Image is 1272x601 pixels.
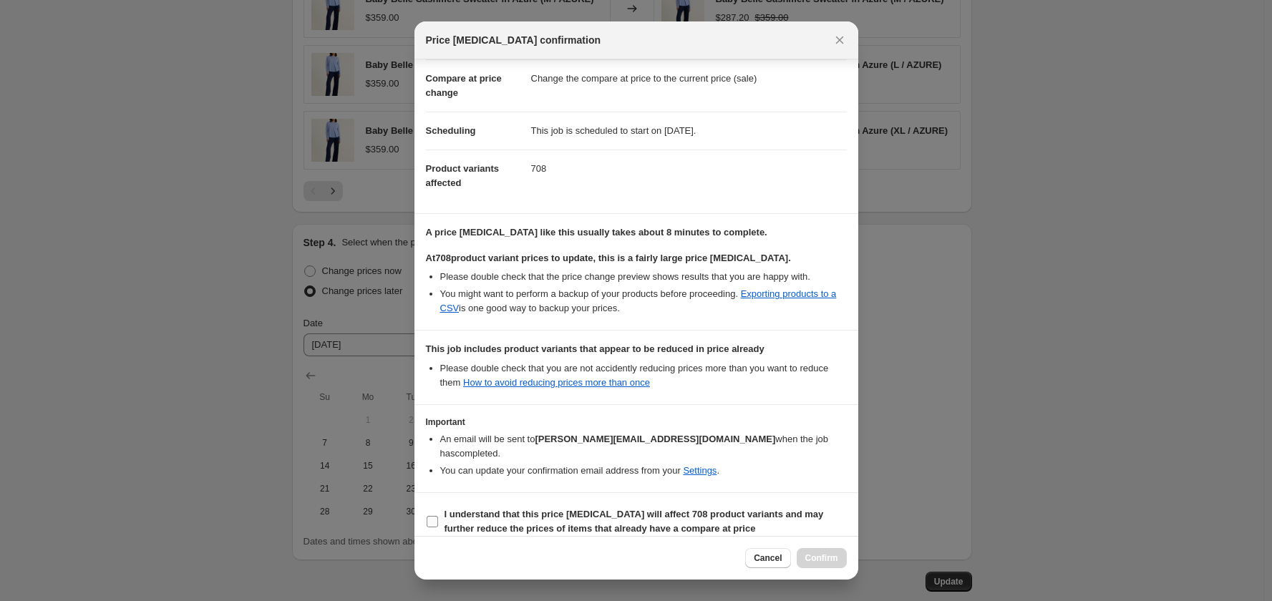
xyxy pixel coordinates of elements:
span: Price [MEDICAL_DATA] confirmation [426,33,601,47]
b: I understand that this price [MEDICAL_DATA] will affect 708 product variants and may further redu... [445,509,824,534]
b: At 708 product variant prices to update, this is a fairly large price [MEDICAL_DATA]. [426,253,791,263]
dd: This job is scheduled to start on [DATE]. [531,112,847,150]
li: You can update your confirmation email address from your . [440,464,847,478]
dd: Change the compare at price to the current price (sale) [531,59,847,97]
dd: 708 [531,150,847,187]
b: [PERSON_NAME][EMAIL_ADDRESS][DOMAIN_NAME] [535,434,775,444]
li: An email will be sent to when the job has completed . [440,432,847,461]
span: Product variants affected [426,163,500,188]
li: Please double check that you are not accidently reducing prices more than you want to reduce them [440,361,847,390]
a: Settings [683,465,717,476]
span: Cancel [754,552,782,564]
b: This job includes product variants that appear to be reduced in price already [426,343,764,354]
button: Cancel [745,548,790,568]
li: Please double check that the price change preview shows results that you are happy with. [440,270,847,284]
b: A price [MEDICAL_DATA] like this usually takes about 8 minutes to complete. [426,227,767,238]
h3: Important [426,416,847,428]
span: Compare at price change [426,73,502,98]
li: You might want to perform a backup of your products before proceeding. is one good way to backup ... [440,287,847,316]
span: Scheduling [426,125,476,136]
button: Close [830,30,850,50]
a: How to avoid reducing prices more than once [463,377,650,388]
